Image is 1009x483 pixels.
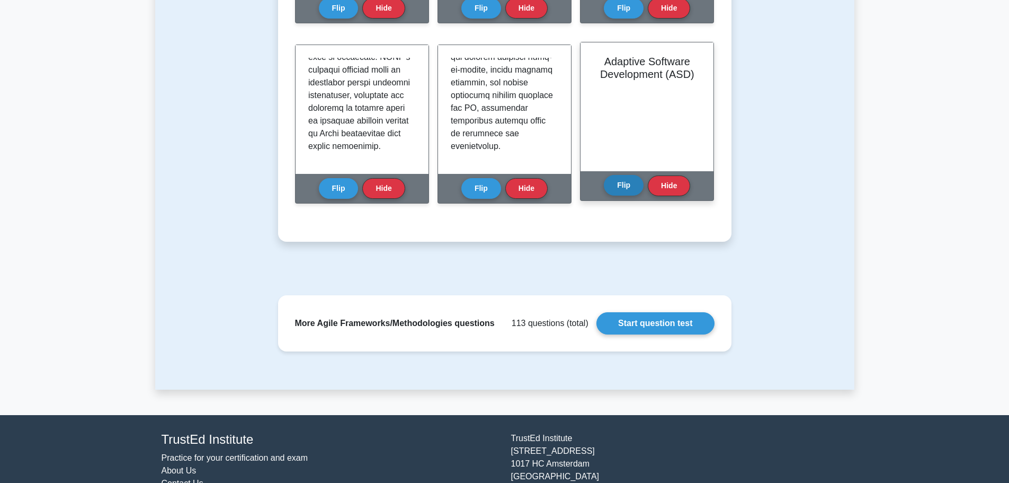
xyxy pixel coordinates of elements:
a: About Us [162,466,197,475]
h2: Adaptive Software Development (ASD) [593,55,701,81]
h4: TrustEd Institute [162,432,498,447]
a: Start question test [596,312,714,335]
button: Hide [648,175,690,196]
button: Hide [505,178,548,199]
button: Flip [461,178,501,199]
button: Flip [604,175,644,196]
button: Flip [319,178,359,199]
button: Hide [362,178,405,199]
a: Practice for your certification and exam [162,453,308,462]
